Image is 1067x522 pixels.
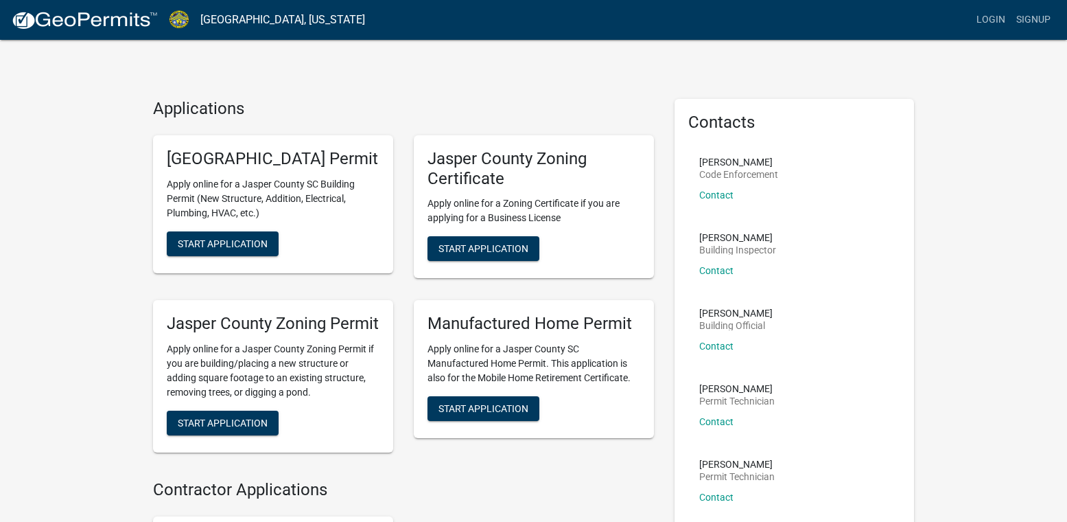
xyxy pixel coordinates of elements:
p: [PERSON_NAME] [699,384,775,394]
p: Apply online for a Jasper County SC Manufactured Home Permit. This application is also for the Mo... [427,342,640,385]
p: Code Enforcement [699,170,778,179]
h5: Manufactured Home Permit [427,314,640,334]
button: Start Application [167,231,279,256]
a: Contact [699,265,734,276]
button: Start Application [167,411,279,435]
span: Start Application [438,243,528,254]
h5: Jasper County Zoning Certificate [427,149,640,189]
p: Permit Technician [699,472,775,481]
p: Permit Technician [699,396,775,406]
a: Contact [699,492,734,503]
a: Contact [699,190,734,201]
img: Jasper County, South Carolina [169,10,189,29]
button: Start Application [427,236,539,261]
wm-workflow-list-section: Applications [153,99,654,464]
h5: Jasper County Zoning Permit [167,314,379,334]
p: [PERSON_NAME] [699,308,773,318]
p: [PERSON_NAME] [699,459,775,469]
a: Signup [1011,7,1056,33]
p: Apply online for a Zoning Certificate if you are applying for a Business License [427,196,640,225]
p: Building Inspector [699,245,776,255]
p: [PERSON_NAME] [699,157,778,167]
span: Start Application [178,418,268,429]
span: Start Application [178,238,268,249]
a: Login [971,7,1011,33]
a: [GEOGRAPHIC_DATA], [US_STATE] [200,8,365,32]
h4: Contractor Applications [153,480,654,500]
p: Apply online for a Jasper County SC Building Permit (New Structure, Addition, Electrical, Plumbin... [167,177,379,220]
p: Apply online for a Jasper County Zoning Permit if you are building/placing a new structure or add... [167,342,379,400]
p: [PERSON_NAME] [699,233,776,242]
h5: Contacts [688,113,901,133]
span: Start Application [438,403,528,414]
button: Start Application [427,396,539,421]
a: Contact [699,341,734,352]
a: Contact [699,416,734,427]
p: Building Official [699,321,773,330]
h5: [GEOGRAPHIC_DATA] Permit [167,149,379,169]
h4: Applications [153,99,654,119]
